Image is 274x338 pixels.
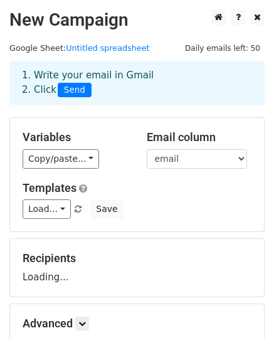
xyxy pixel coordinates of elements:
h5: Advanced [23,317,251,330]
button: Save [90,199,123,219]
a: Templates [23,181,76,194]
h5: Email column [147,130,252,144]
a: Load... [23,199,71,219]
small: Google Sheet: [9,43,150,53]
a: Daily emails left: 50 [181,43,265,53]
div: Loading... [23,251,251,284]
h5: Variables [23,130,128,144]
span: Daily emails left: 50 [181,41,265,55]
a: Copy/paste... [23,149,99,169]
div: 1. Write your email in Gmail 2. Click [13,68,261,97]
h2: New Campaign [9,9,265,31]
span: Send [58,83,92,98]
h5: Recipients [23,251,251,265]
a: Untitled spreadsheet [66,43,149,53]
